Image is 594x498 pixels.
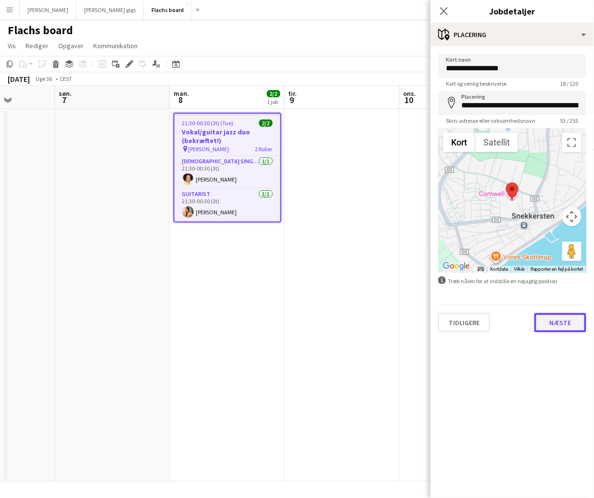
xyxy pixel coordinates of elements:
[175,128,280,145] h3: Vokal/guitar jazz duo (bekræftet!)
[267,98,280,105] div: 1 job
[20,0,76,19] button: [PERSON_NAME]
[514,266,525,272] a: Vilkår (åbnes i en ny fane)
[25,41,49,50] span: Rediger
[144,0,192,19] button: Flachs board
[553,80,586,87] span: 18 / 120
[562,207,581,226] button: Styringselement til kortkamera
[189,145,229,153] span: [PERSON_NAME]
[441,260,472,273] a: Åbn dette området i Google Maps (åbner i et nyt vindue)
[54,39,88,52] a: Opgaver
[32,75,56,82] span: Uge 36
[59,89,72,98] span: søn.
[174,113,281,223] app-job-card: 21:30-00:30 (3t) (Tue)2/2Vokal/guitar jazz duo (bekræftet!) [PERSON_NAME]2 Roller[DEMOGRAPHIC_DAT...
[490,266,508,273] button: Kortdata
[438,80,514,87] span: Kort og venlig beskrivelse
[255,145,273,153] span: 2 Roller
[553,117,586,124] span: 53 / 255
[287,94,297,105] span: 9
[174,89,189,98] span: man.
[438,313,490,332] button: Tidligere
[4,39,20,52] a: Vis
[562,242,581,261] button: Træk Pegman hen på kortet for at åbne Street View
[89,39,141,52] a: Kommunikation
[438,276,586,286] div: Træk nålen for at indstille en nøjagtig position
[438,117,543,124] span: Skriv adresse eller virksomhedsnavn
[22,39,52,52] a: Rediger
[58,41,84,50] span: Opgaver
[175,189,280,222] app-card-role: Guitarist1/121:30-00:30 (3t)[PERSON_NAME]
[404,89,417,98] span: ons.
[182,119,234,127] span: 21:30-00:30 (3t) (Tue)
[430,5,594,17] h3: Jobdetaljer
[441,260,472,273] img: Google
[475,133,518,152] button: Vis satellitbilleder
[175,156,280,189] app-card-role: [DEMOGRAPHIC_DATA] Singer1/121:30-00:30 (3t)[PERSON_NAME]
[534,313,586,332] button: Næste
[562,133,581,152] button: Slå fuld skærm til/fra
[93,41,138,50] span: Kommunikation
[402,94,417,105] span: 10
[8,41,16,50] span: Vis
[57,94,72,105] span: 7
[430,23,594,46] div: Placering
[259,119,273,127] span: 2/2
[8,23,73,38] h1: Flachs board
[478,266,484,273] button: Tastaturgenveje
[267,90,280,97] span: 2/2
[289,89,297,98] span: tir.
[60,75,72,82] div: CEST
[76,0,144,19] button: [PERSON_NAME] gigs
[8,74,30,84] div: [DATE]
[531,266,583,272] a: Rapporter en fejl på kortet
[443,133,475,152] button: Vis vejkort
[172,94,189,105] span: 8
